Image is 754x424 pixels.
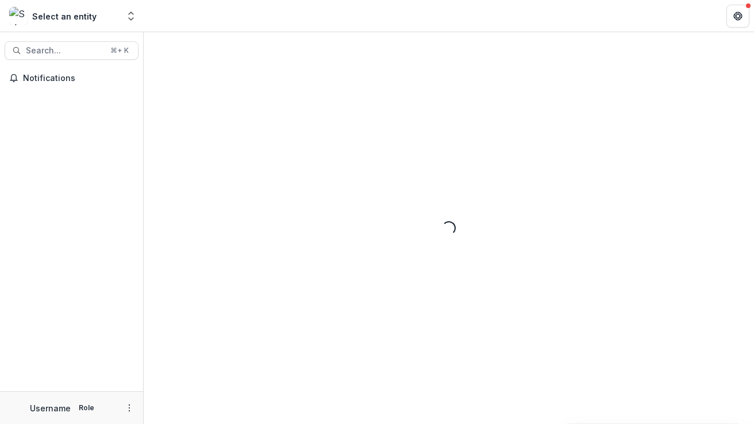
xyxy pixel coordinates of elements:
span: Notifications [23,74,134,83]
button: More [122,401,136,415]
span: Search... [26,46,103,56]
button: Open entity switcher [123,5,139,28]
img: Select an entity [9,7,28,25]
button: Get Help [726,5,749,28]
div: ⌘ + K [108,44,131,57]
div: Select an entity [32,10,97,22]
p: Username [30,402,71,414]
button: Notifications [5,69,139,87]
p: Role [75,403,98,413]
button: Search... [5,41,139,60]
